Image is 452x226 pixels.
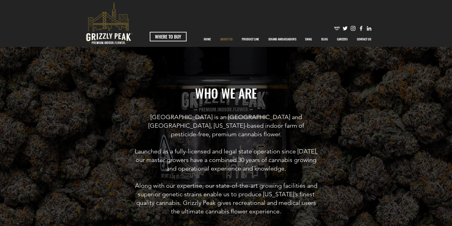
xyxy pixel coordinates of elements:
[201,32,214,47] p: HOME
[135,182,317,215] span: Along with our expertise, our state-of-the-art growing facilities and superior genetic strains en...
[135,148,318,172] span: Launched as a fully-licensed and legal state operation since [DATE], our master growers have a co...
[342,25,348,32] img: Twitter
[199,32,216,47] a: HOME
[317,32,332,47] a: BLOG
[334,32,351,47] p: CAREERS
[302,32,315,47] p: SWAG
[350,25,356,32] img: Instagram
[318,32,331,47] p: BLOG
[239,32,262,47] p: PRODUCT LINE
[216,32,237,47] a: ABOUT US
[354,32,374,47] p: CONTACT US
[155,33,181,40] span: WHERE TO BUY
[265,32,299,47] p: BRAND AMBASSADORS
[86,2,133,44] svg: premium-indoor-flower
[366,25,372,32] img: Likedin
[358,25,364,32] img: Facebook
[352,32,376,47] a: CONTACT US
[334,25,340,32] img: weedmaps
[199,32,376,47] nav: Site
[237,32,264,47] a: PRODUCT LINE
[148,113,304,138] span: [GEOGRAPHIC_DATA] is an [GEOGRAPHIC_DATA] and [GEOGRAPHIC_DATA], [US_STATE]-based indoor farm of ...
[332,32,352,47] a: CAREERS
[195,84,257,102] span: WHO WE ARE
[264,32,300,47] div: BRAND AMBASSADORS
[150,32,187,41] a: WHERE TO BUY
[217,32,236,47] p: ABOUT US
[334,25,372,32] ul: Social Bar
[300,32,317,47] a: SWAG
